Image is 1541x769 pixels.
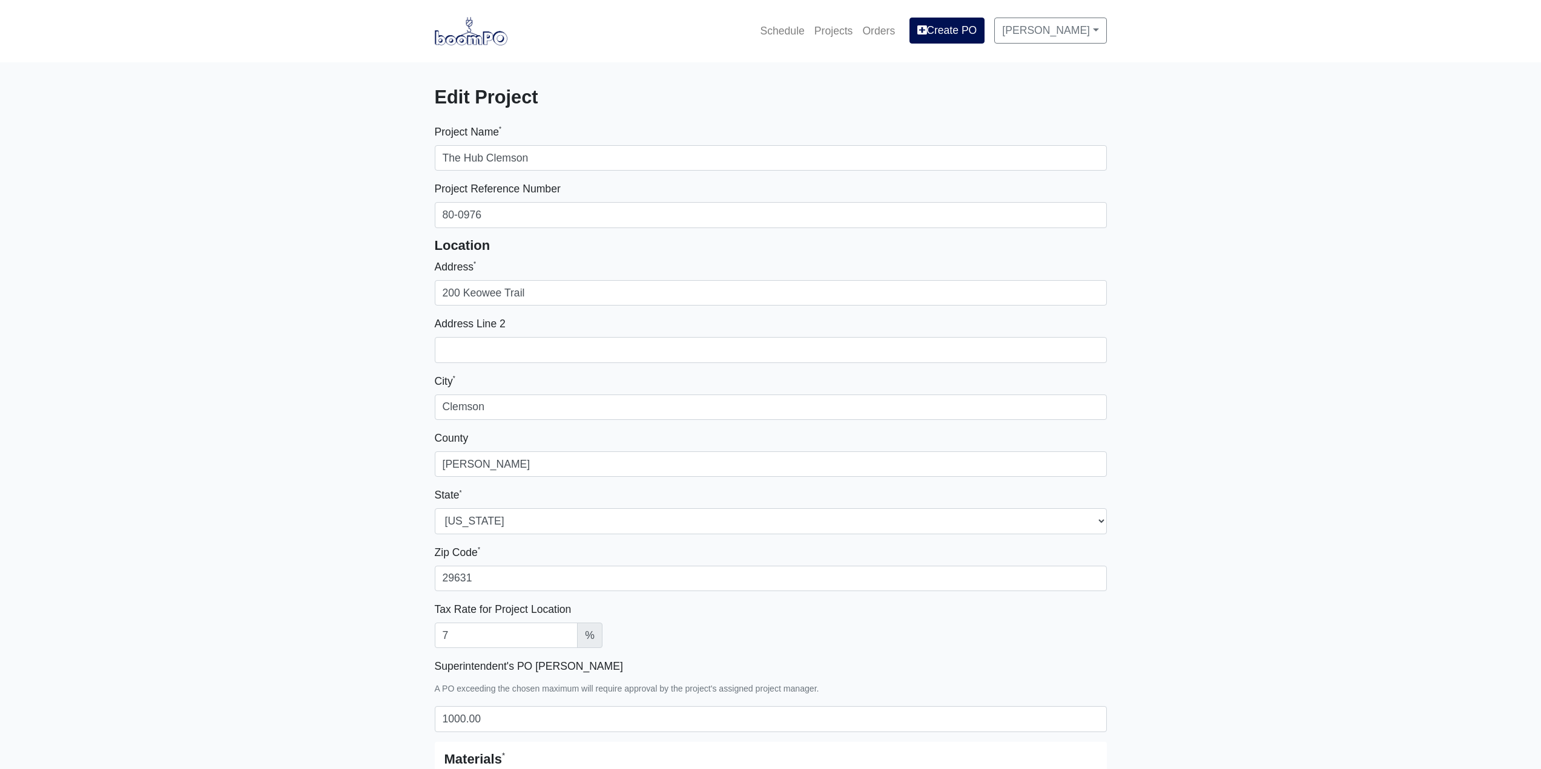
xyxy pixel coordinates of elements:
a: Projects [810,18,858,44]
label: State [435,486,462,503]
h5: Location [435,238,1107,254]
label: Tax Rate for Project Location [435,601,572,618]
img: boomPO [435,17,507,45]
h5: Materials [444,751,1097,767]
label: Address Line 2 [435,315,506,332]
label: County [435,430,469,447]
label: Address [435,258,477,275]
a: Create PO [909,18,985,43]
span: % [577,623,602,648]
small: A PO exceeding the chosen maximum will require approval by the project's assigned project manager. [435,684,819,693]
label: Superintendent's PO [PERSON_NAME] [435,658,623,675]
label: Project Reference Number [435,180,561,197]
label: City [435,373,455,390]
a: Orders [857,18,900,44]
a: Schedule [755,18,809,44]
label: Zip Code [435,544,481,561]
a: [PERSON_NAME] [994,18,1106,43]
h3: Edit Project [435,87,762,109]
label: Project Name [435,123,502,140]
